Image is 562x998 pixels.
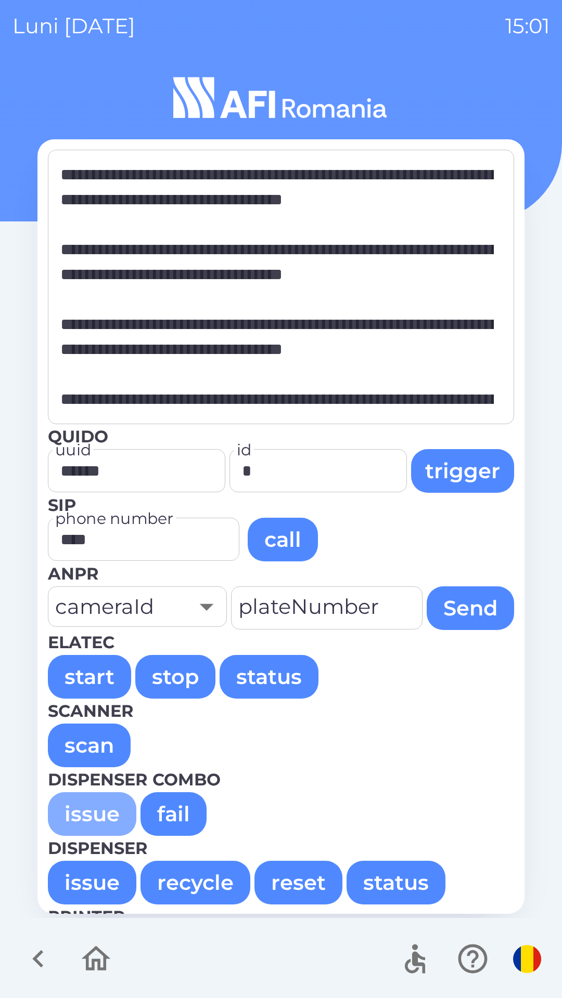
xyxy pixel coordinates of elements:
button: stop [135,655,215,699]
button: issue [48,792,136,836]
button: issue [48,861,136,904]
p: Scanner [48,699,514,724]
button: trigger [411,449,514,493]
p: luni [DATE] [12,10,135,42]
button: scan [48,724,131,767]
label: phone number [55,507,173,530]
img: ro flag [513,945,541,973]
button: call [248,518,318,561]
button: start [48,655,131,699]
p: Dispenser combo [48,767,514,792]
p: Printer [48,904,514,929]
button: fail [140,792,207,836]
label: id [237,439,252,461]
button: reset [254,861,342,904]
button: recycle [140,861,250,904]
img: Logo [37,73,525,123]
button: status [220,655,318,699]
p: Dispenser [48,836,514,861]
p: Elatec [48,630,514,655]
p: SIP [48,493,514,518]
p: Anpr [48,561,514,586]
p: 15:01 [505,10,550,42]
label: uuid [55,439,91,461]
button: Send [427,586,514,630]
p: Quido [48,424,514,449]
button: status [347,861,445,904]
